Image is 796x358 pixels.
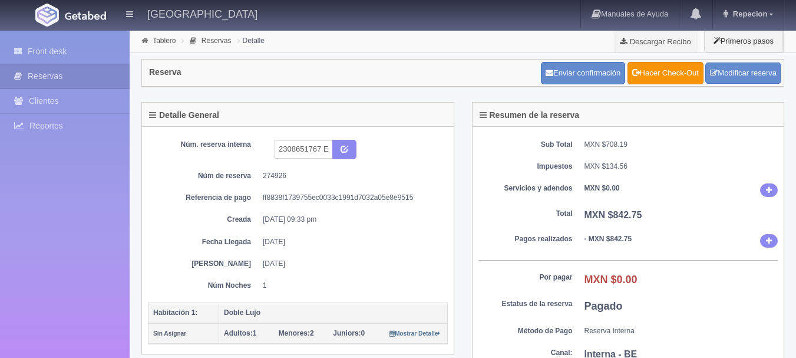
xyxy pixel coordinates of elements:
[157,171,251,181] dt: Núm de reserva
[149,68,181,77] h4: Reserva
[478,183,573,193] dt: Servicios y adendos
[157,140,251,150] dt: Núm. reserva interna
[153,330,186,337] small: Sin Asignar
[65,11,106,20] img: Getabed
[153,308,197,317] b: Habitación 1:
[153,37,176,45] a: Tablero
[478,140,573,150] dt: Sub Total
[157,193,251,203] dt: Referencia de pago
[478,209,573,219] dt: Total
[263,259,439,269] dd: [DATE]
[613,29,698,53] a: Descargar Recibo
[478,299,573,309] dt: Estatus de la reserva
[157,281,251,291] dt: Núm Noches
[234,35,267,46] li: Detalle
[279,329,314,337] span: 2
[541,62,625,84] button: Enviar confirmación
[224,329,253,337] strong: Adultos:
[263,237,439,247] dd: [DATE]
[584,235,632,243] b: - MXN $842.75
[202,37,232,45] a: Reservas
[263,171,439,181] dd: 274926
[333,329,365,337] span: 0
[478,234,573,244] dt: Pagos realizados
[584,162,778,172] dd: MXN $134.56
[704,29,783,52] button: Primeros pasos
[219,303,448,323] th: Doble Lujo
[149,111,219,120] h4: Detalle General
[224,329,256,337] span: 1
[478,348,573,358] dt: Canal:
[730,9,768,18] span: Repecion
[263,281,439,291] dd: 1
[263,193,439,203] dd: ff8838f1739755ec0033c1991d7032a05e8e9515
[478,162,573,172] dt: Impuestos
[279,329,310,337] strong: Menores:
[705,63,781,84] a: Modificar reserva
[627,62,703,84] a: Hacer Check-Out
[157,215,251,225] dt: Creada
[584,300,623,312] b: Pagado
[35,4,59,27] img: Getabed
[584,274,638,285] b: MXN $0.00
[478,272,573,283] dt: Por pagar
[333,329,361,337] strong: Juniors:
[584,184,620,192] b: MXN $0.00
[584,210,642,220] b: MXN $842.75
[157,259,251,269] dt: [PERSON_NAME]
[584,140,778,150] dd: MXN $708.19
[478,326,573,336] dt: Método de Pago
[480,111,580,120] h4: Resumen de la reserva
[263,215,439,225] dd: [DATE] 09:33 pm
[584,326,778,336] dd: Reserva Interna
[147,6,257,21] h4: [GEOGRAPHIC_DATA]
[389,330,441,337] small: Mostrar Detalle
[157,237,251,247] dt: Fecha Llegada
[389,329,441,337] a: Mostrar Detalle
